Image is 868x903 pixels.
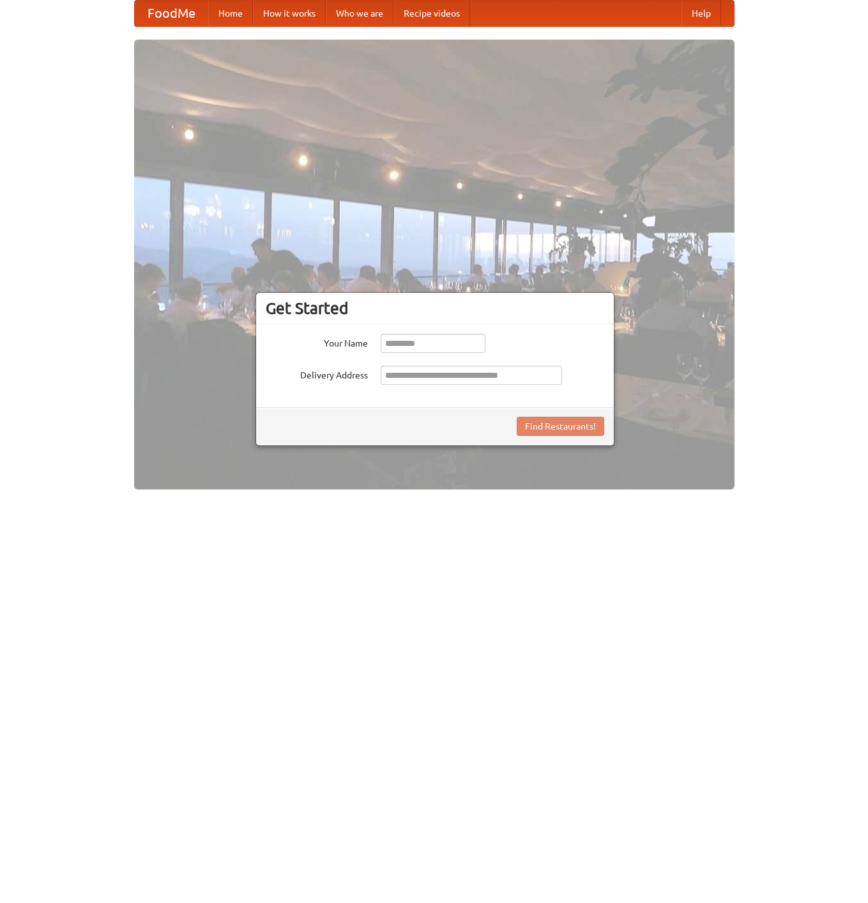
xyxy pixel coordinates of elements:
[208,1,253,26] a: Home
[266,299,604,318] h3: Get Started
[135,1,208,26] a: FoodMe
[253,1,326,26] a: How it works
[681,1,721,26] a: Help
[326,1,393,26] a: Who we are
[393,1,470,26] a: Recipe videos
[517,417,604,436] button: Find Restaurants!
[266,334,368,350] label: Your Name
[266,366,368,382] label: Delivery Address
